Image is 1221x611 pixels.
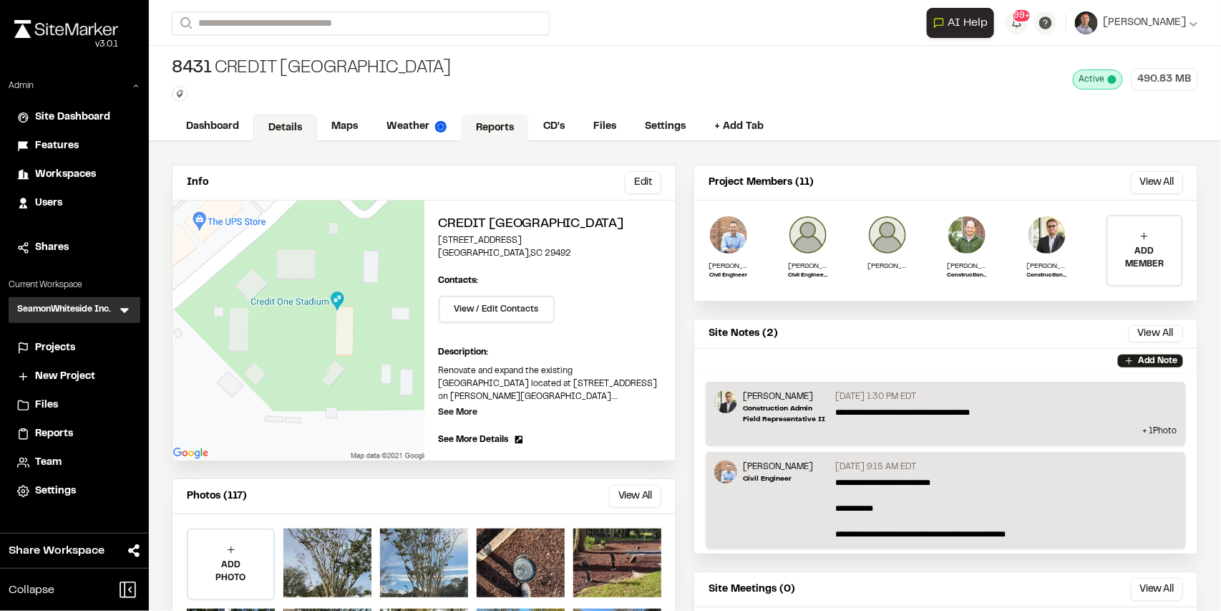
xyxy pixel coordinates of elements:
p: Current Workspace [9,279,140,292]
span: AI Help [948,14,988,32]
p: [STREET_ADDRESS] [439,234,662,247]
p: ADD PHOTO [188,559,273,584]
img: Paul Peeples [788,215,828,255]
img: Colin Brown [714,390,737,413]
span: Settings [35,483,76,499]
a: Shares [17,240,132,256]
span: Users [35,196,62,211]
p: See More [439,406,478,419]
span: Site Dashboard [35,110,110,125]
h2: Credit [GEOGRAPHIC_DATA] [439,215,662,234]
a: Settings [17,483,132,499]
span: Collapse [9,582,54,599]
span: Share Workspace [9,542,104,559]
span: See More Details [439,433,509,446]
button: Edit Tags [172,86,188,102]
p: [DATE] 1:30 PM EDT [836,390,917,403]
span: Shares [35,240,69,256]
p: Admin [9,80,34,92]
span: Active [1079,73,1105,86]
button: [PERSON_NAME] [1075,11,1198,34]
img: precipai.png [435,121,447,133]
a: Team [17,455,132,471]
a: Site Dashboard [17,110,132,125]
img: Landon Messal [714,461,737,483]
img: Landon Messal [709,215,749,255]
p: [PERSON_NAME] [947,261,987,271]
p: + 1 Photo [714,425,1177,438]
a: Reports [17,426,132,442]
p: Photos (117) [187,489,247,504]
p: [PERSON_NAME] [743,390,830,403]
a: Users [17,196,132,211]
p: [PERSON_NAME] [1027,261,1067,271]
span: Files [35,398,58,413]
img: rebrand.png [14,20,118,38]
p: [PERSON_NAME] [867,261,908,271]
a: Workspaces [17,167,132,183]
p: Info [187,175,208,191]
button: Search [172,11,198,35]
a: Projects [17,340,132,356]
p: Description: [439,346,662,359]
a: Maps [317,113,372,140]
img: Wayne Lee [947,215,987,255]
span: Projects [35,340,75,356]
p: Renovate and expand the existing [GEOGRAPHIC_DATA] located at [STREET_ADDRESS] on [PERSON_NAME][G... [439,365,662,403]
p: [PERSON_NAME] [709,261,749,271]
span: New Project [35,369,95,385]
button: View All [1129,325,1183,342]
button: View All [1131,578,1183,601]
p: Construction Admin Field Representative II [743,403,830,425]
span: This project is active and counting against your active project count. [1108,75,1117,84]
span: Reports [35,426,73,442]
p: [DATE] 9:15 AM EDT [836,461,917,473]
button: View / Edit Contacts [439,296,555,323]
span: 99+ [1013,9,1030,22]
span: 8431 [172,57,212,80]
a: + Add Tab [700,113,778,140]
p: ADD MEMBER [1108,245,1182,271]
a: Features [17,138,132,154]
div: Oh geez...please don't... [14,38,118,51]
p: Construction Admin Field Representative II [1027,271,1067,280]
button: View All [609,485,661,508]
span: Workspaces [35,167,96,183]
a: Files [17,398,132,413]
a: CD's [529,113,579,140]
a: Reports [461,115,529,142]
div: This project is active and counting against your active project count. [1073,69,1123,90]
a: Details [253,115,317,142]
div: 490.83 MB [1132,68,1198,91]
img: User [1075,11,1098,34]
span: Features [35,138,79,154]
h3: SeamonWhiteside Inc. [17,303,111,317]
p: Contacts: [439,274,479,287]
button: Open AI Assistant [927,8,994,38]
p: [GEOGRAPHIC_DATA] , SC 29492 [439,247,662,260]
span: Team [35,455,62,471]
button: 99+ [1006,11,1028,34]
p: [PERSON_NAME] [743,461,813,473]
a: Dashboard [172,113,253,140]
div: Open AI Assistant [927,8,1000,38]
span: [PERSON_NAME] [1104,15,1187,31]
p: Construction Admin Team Leader [947,271,987,280]
button: View All [1131,171,1183,194]
p: [PERSON_NAME] [788,261,828,271]
p: Add Note [1138,355,1177,367]
button: Edit [625,171,661,194]
a: Settings [631,113,700,140]
p: Project Members (11) [709,175,814,191]
p: Site Notes (2) [709,326,778,342]
a: Weather [372,113,461,140]
p: Site Meetings (0) [709,582,795,597]
img: Colin Brown [1027,215,1067,255]
p: Civil Engineer [743,473,813,484]
p: Civil Engineer [709,271,749,280]
a: Files [579,113,631,140]
a: New Project [17,369,132,385]
img: Navada Waterman [867,215,908,255]
p: Civil Engineering Project Manager [788,271,828,280]
div: Credit [GEOGRAPHIC_DATA] [172,57,451,80]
